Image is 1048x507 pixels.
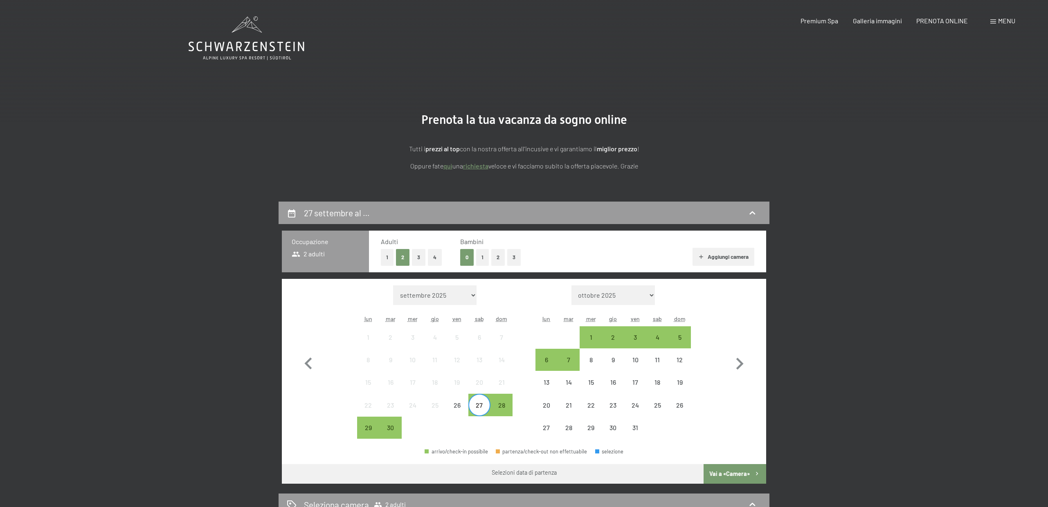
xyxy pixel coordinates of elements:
div: Tue Oct 07 2025 [558,349,580,371]
div: 20 [469,379,490,399]
div: Mon Sep 15 2025 [357,371,379,393]
p: Oppure fate una veloce e vi facciamo subito la offerta piacevole. Grazie [319,161,729,171]
div: Tue Oct 28 2025 [558,417,580,439]
div: Fri Oct 10 2025 [624,349,646,371]
div: partenza/check-out possibile [379,417,401,439]
div: Sun Sep 28 2025 [490,394,513,416]
div: Sun Oct 05 2025 [669,326,691,348]
div: partenza/check-out non effettuabile [646,349,668,371]
div: Wed Oct 22 2025 [580,394,602,416]
div: Thu Sep 18 2025 [424,371,446,393]
div: partenza/check-out non effettuabile [357,326,379,348]
abbr: lunedì [542,315,550,322]
div: Mon Sep 22 2025 [357,394,379,416]
div: partenza/check-out non effettuabile [602,394,624,416]
abbr: giovedì [431,315,439,322]
div: Wed Oct 15 2025 [580,371,602,393]
abbr: sabato [653,315,662,322]
div: partenza/check-out non effettuabile [624,394,646,416]
div: partenza/check-out non effettuabile [379,371,401,393]
div: Sat Sep 06 2025 [468,326,490,348]
div: 21 [491,379,512,399]
div: 13 [469,357,490,377]
div: partenza/check-out non effettuabile [558,394,580,416]
div: Wed Oct 01 2025 [580,326,602,348]
div: Mon Sep 01 2025 [357,326,379,348]
button: Mese precedente [297,285,320,439]
div: 26 [447,402,467,422]
div: Mon Oct 13 2025 [535,371,558,393]
span: Galleria immagini [853,17,902,25]
button: Aggiungi camera [693,248,754,266]
div: partenza/check-out non effettuabile [646,371,668,393]
div: 10 [625,357,645,377]
div: partenza/check-out non effettuabile [669,349,691,371]
div: partenza/check-out non effettuabile [624,371,646,393]
div: partenza/check-out possibile [468,394,490,416]
div: 15 [580,379,601,399]
div: Mon Sep 08 2025 [357,349,379,371]
div: 19 [670,379,690,399]
div: Selezioni data di partenza [492,469,557,477]
span: 2 adulti [292,249,325,258]
div: 14 [558,379,579,399]
div: partenza/check-out non effettuabile [379,394,401,416]
div: Sat Oct 18 2025 [646,371,668,393]
div: partenza/check-out non effettuabile [669,394,691,416]
div: 1 [580,334,601,354]
div: Thu Oct 30 2025 [602,417,624,439]
h3: Occupazione [292,237,359,246]
div: Tue Sep 16 2025 [379,371,401,393]
abbr: domenica [674,315,686,322]
span: Menu [998,17,1015,25]
div: 28 [491,402,512,422]
div: partenza/check-out non effettuabile [580,417,602,439]
div: partenza/check-out non effettuabile [646,394,668,416]
div: 18 [425,379,445,399]
div: Fri Oct 17 2025 [624,371,646,393]
div: Sat Sep 13 2025 [468,349,490,371]
div: partenza/check-out non effettuabile [602,371,624,393]
div: 30 [380,424,400,445]
div: partenza/check-out non effettuabile [580,394,602,416]
div: partenza/check-out non effettuabile [624,349,646,371]
div: Thu Oct 09 2025 [602,349,624,371]
div: 11 [647,357,668,377]
div: 21 [558,402,579,422]
div: selezione [595,449,624,454]
div: Sun Oct 26 2025 [669,394,691,416]
div: Tue Sep 30 2025 [379,417,401,439]
abbr: venerdì [631,315,640,322]
div: 16 [603,379,623,399]
div: partenza/check-out non effettuabile [379,326,401,348]
div: partenza/check-out non effettuabile [535,371,558,393]
div: 27 [469,402,490,422]
button: 4 [428,249,442,266]
a: quì [443,162,452,170]
div: 4 [425,334,445,354]
div: 17 [625,379,645,399]
div: 6 [469,334,490,354]
div: 2 [380,334,400,354]
div: 24 [625,402,645,422]
a: richiesta [463,162,488,170]
div: 25 [425,402,445,422]
div: Thu Oct 23 2025 [602,394,624,416]
div: partenza/check-out non effettuabile [357,349,379,371]
div: partenza/check-out non effettuabile [446,326,468,348]
abbr: giovedì [609,315,617,322]
abbr: mercoledì [408,315,418,322]
div: partenza/check-out possibile [558,349,580,371]
abbr: sabato [475,315,484,322]
div: partenza/check-out non effettuabile [424,326,446,348]
div: partenza/check-out non effettuabile [490,349,513,371]
div: Thu Sep 04 2025 [424,326,446,348]
div: partenza/check-out non effettuabile [558,371,580,393]
div: Tue Oct 21 2025 [558,394,580,416]
div: 14 [491,357,512,377]
a: Premium Spa [801,17,838,25]
div: 27 [536,424,557,445]
div: partenza/check-out non effettuabile [468,371,490,393]
abbr: venerdì [452,315,461,322]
